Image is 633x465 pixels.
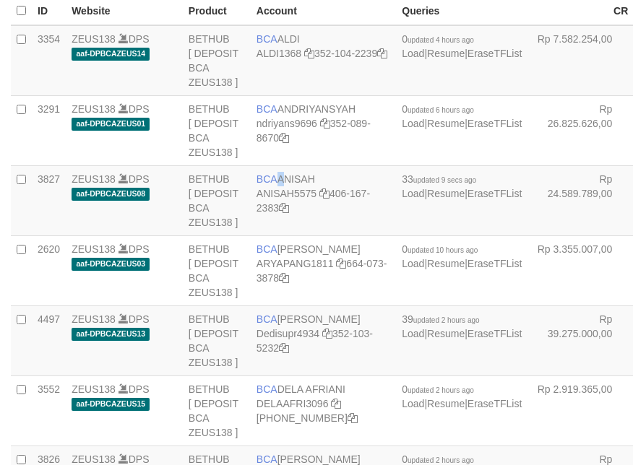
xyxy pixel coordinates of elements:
span: 0 [402,103,474,115]
td: DPS [66,165,183,235]
a: Copy 3521042239 to clipboard [377,48,387,59]
a: Load [402,328,424,339]
td: ANISAH 406-167-2383 [251,165,396,235]
a: ANISAH5575 [257,188,316,199]
span: BCA [257,33,277,45]
span: BCA [257,383,277,395]
a: Resume [427,118,465,129]
a: ZEUS138 [72,383,116,395]
td: BETHUB [ DEPOSIT BCA ZEUS138 ] [183,95,251,165]
a: ZEUS138 [72,243,116,255]
a: Load [402,48,424,59]
span: 0 [402,33,474,45]
span: updated 4 hours ago [408,36,474,44]
a: ZEUS138 [72,173,116,185]
span: updated 9 secs ago [413,176,476,184]
a: Dedisupr4934 [257,328,319,339]
a: ZEUS138 [72,103,116,115]
td: [PERSON_NAME] 664-073-3878 [251,235,396,305]
a: EraseTFList [468,188,522,199]
td: BETHUB [ DEPOSIT BCA ZEUS138 ] [183,235,251,305]
td: 4497 [32,305,66,375]
span: updated 6 hours ago [408,106,474,114]
span: updated 10 hours ago [408,246,478,254]
a: EraseTFList [468,48,522,59]
a: Copy 3521035232 to clipboard [279,342,289,354]
span: updated 2 hours ago [408,386,474,394]
span: 0 [402,453,474,465]
td: 2620 [32,235,66,305]
a: Copy 8692458639 to clipboard [348,412,358,424]
td: BETHUB [ DEPOSIT BCA ZEUS138 ] [183,25,251,96]
td: 3291 [32,95,66,165]
a: Resume [427,398,465,409]
a: Copy ARYAPANG1811 to clipboard [336,258,346,269]
span: | | [402,243,522,269]
a: EraseTFList [468,258,522,269]
span: aaf-DPBCAZEUS13 [72,328,150,340]
a: Copy 4061672383 to clipboard [279,202,289,214]
a: ZEUS138 [72,33,116,45]
span: aaf-DPBCAZEUS08 [72,188,150,200]
span: BCA [257,453,277,465]
td: DPS [66,25,183,96]
a: EraseTFList [468,398,522,409]
td: ALDI 352-104-2239 [251,25,396,96]
span: aaf-DPBCAZEUS01 [72,118,150,130]
a: Copy ndriyans9696 to clipboard [320,118,330,129]
a: Copy 6640733878 to clipboard [279,272,289,284]
span: | | [402,33,522,59]
a: Resume [427,188,465,199]
td: 3552 [32,375,66,446]
a: Copy ANISAH5575 to clipboard [319,188,330,199]
td: DPS [66,95,183,165]
a: EraseTFList [468,328,522,339]
span: | | [402,173,522,199]
td: BETHUB [ DEPOSIT BCA ZEUS138 ] [183,165,251,235]
span: | | [402,383,522,409]
a: Load [402,398,424,409]
td: BETHUB [ DEPOSIT BCA ZEUS138 ] [183,375,251,446]
span: 0 [402,243,478,255]
span: aaf-DPBCAZEUS15 [72,398,150,410]
td: DPS [66,375,183,446]
span: | | [402,313,522,339]
a: Copy ALDI1368 to clipboard [304,48,314,59]
a: EraseTFList [468,118,522,129]
a: Load [402,258,424,269]
span: aaf-DPBCAZEUS03 [72,258,150,270]
span: BCA [257,103,277,115]
td: DELA AFRIANI [PHONE_NUMBER] [251,375,396,446]
td: 3827 [32,165,66,235]
span: updated 2 hours ago [408,456,474,464]
a: Resume [427,258,465,269]
span: | | [402,103,522,129]
a: ndriyans9696 [257,118,317,129]
span: BCA [257,243,277,255]
a: Copy DELAAFRI3096 to clipboard [331,398,341,409]
a: Resume [427,48,465,59]
a: ALDI1368 [257,48,301,59]
td: [PERSON_NAME] 352-103-5232 [251,305,396,375]
td: DPS [66,305,183,375]
span: aaf-DPBCAZEUS14 [72,48,150,60]
td: DPS [66,235,183,305]
a: Load [402,118,424,129]
a: DELAAFRI3096 [257,398,329,409]
span: BCA [257,313,277,325]
a: ZEUS138 [72,453,116,465]
span: updated 2 hours ago [413,316,480,324]
a: Copy 3520898670 to clipboard [279,132,289,144]
td: BETHUB [ DEPOSIT BCA ZEUS138 ] [183,305,251,375]
a: ZEUS138 [72,313,116,325]
td: ANDRIYANSYAH 352-089-8670 [251,95,396,165]
span: BCA [257,173,277,185]
a: Copy Dedisupr4934 to clipboard [322,328,332,339]
span: 39 [402,313,479,325]
a: Resume [427,328,465,339]
span: 33 [402,173,476,185]
td: 3354 [32,25,66,96]
span: 0 [402,383,474,395]
a: Load [402,188,424,199]
a: ARYAPANG1811 [257,258,334,269]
